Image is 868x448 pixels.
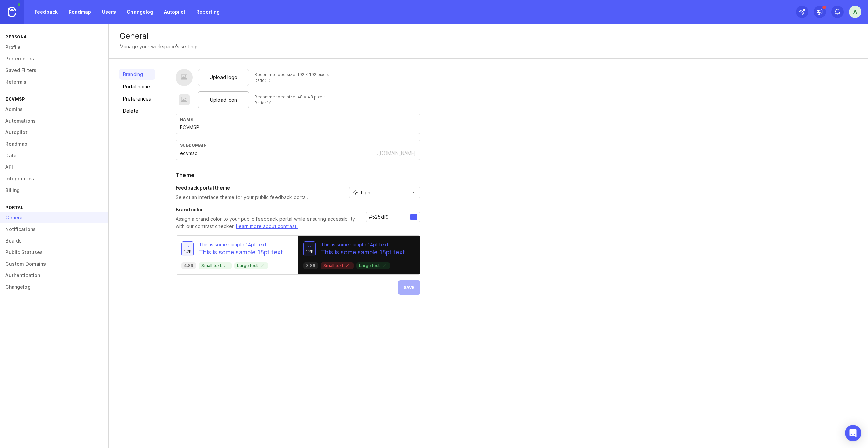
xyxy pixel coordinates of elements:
div: Recommended size: 192 x 192 pixels [254,72,329,77]
div: Manage your workspace's settings. [120,43,200,50]
h3: Feedback portal theme [176,184,308,191]
p: Large text [359,263,387,268]
span: Upload icon [210,96,237,104]
a: Learn more about contrast. [236,223,298,229]
a: Preferences [119,93,155,104]
a: Reporting [192,6,224,18]
div: General [120,32,857,40]
a: Changelog [123,6,157,18]
div: subdomain [180,143,416,148]
a: Roadmap [65,6,95,18]
p: Select an interface theme for your public feedback portal. [176,194,308,201]
svg: prefix icon Sun [353,190,358,195]
p: This is some sample 14pt text [199,241,283,248]
button: a [849,6,861,18]
span: Light [361,189,372,196]
input: Subdomain [180,149,377,157]
svg: toggle icon [409,190,420,195]
span: Upload logo [210,74,237,81]
h2: Theme [176,171,420,179]
div: .[DOMAIN_NAME] [377,150,416,157]
p: This is some sample 18pt text [199,248,283,257]
div: toggle menu [349,187,420,198]
a: Delete [119,106,155,117]
p: Large text [237,263,265,268]
p: Small text [323,263,351,268]
p: This is some sample 18pt text [321,248,405,257]
div: Recommended size: 48 x 48 pixels [254,94,326,100]
div: Ratio: 1:1 [254,77,329,83]
p: Assign a brand color to your public feedback portal while ensuring accessibility with our contras... [176,216,360,230]
a: Feedback [31,6,62,18]
span: 1.2k [184,249,192,254]
div: Name [180,117,416,122]
div: Open Intercom Messenger [845,425,861,441]
button: 1.2k [303,241,316,256]
a: Branding [119,69,155,80]
h3: Brand color [176,206,360,213]
p: This is some sample 14pt text [321,241,405,248]
a: Autopilot [160,6,190,18]
a: Users [98,6,120,18]
span: 1.2k [306,249,314,254]
p: 3.86 [306,263,315,268]
img: Canny Home [8,7,16,17]
div: Ratio: 1:1 [254,100,326,106]
p: 4.89 [184,263,193,268]
button: 1.2k [181,241,194,256]
a: Portal home [119,81,155,92]
p: Small text [201,263,229,268]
